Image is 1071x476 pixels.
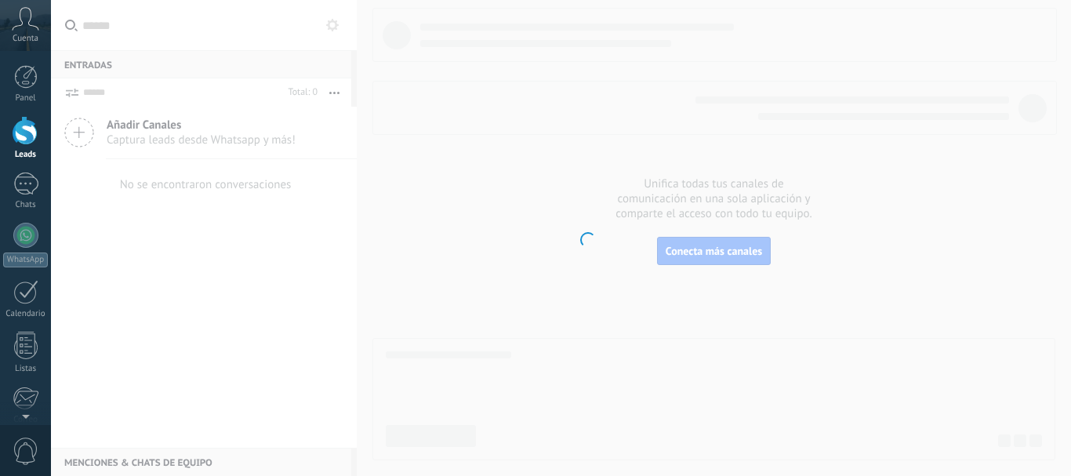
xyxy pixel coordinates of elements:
div: Panel [3,93,49,104]
div: Calendario [3,309,49,319]
div: Chats [3,200,49,210]
div: Listas [3,364,49,374]
span: Cuenta [13,34,38,44]
div: WhatsApp [3,253,48,267]
div: Leads [3,150,49,160]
